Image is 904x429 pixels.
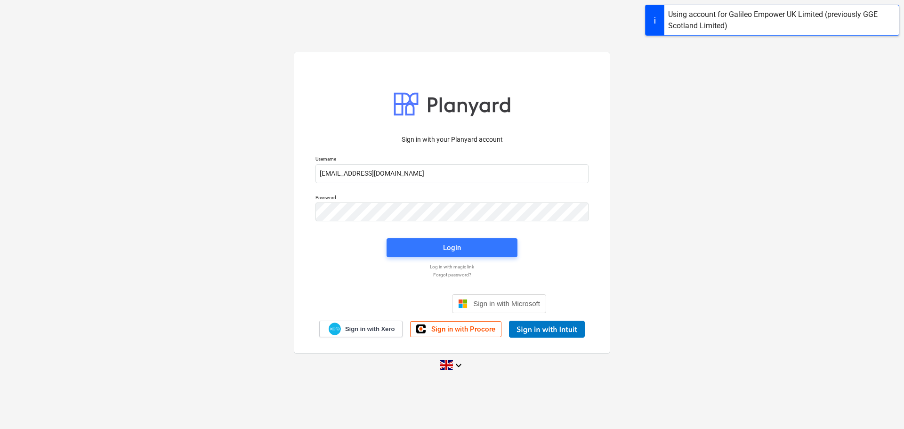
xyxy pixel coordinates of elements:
[329,323,341,335] img: Xero logo
[315,156,589,164] p: Username
[319,321,403,337] a: Sign in with Xero
[410,321,501,337] a: Sign in with Procore
[443,242,461,254] div: Login
[345,325,395,333] span: Sign in with Xero
[315,135,589,145] p: Sign in with your Planyard account
[315,164,589,183] input: Username
[353,293,449,314] iframe: Sign in with Google Button
[431,325,495,333] span: Sign in with Procore
[668,9,895,32] div: Using account for Galileo Empower UK Limited (previously GGE Scotland Limited)
[453,360,464,371] i: keyboard_arrow_down
[387,238,517,257] button: Login
[458,299,468,308] img: Microsoft logo
[311,264,593,270] a: Log in with magic link
[315,194,589,202] p: Password
[311,272,593,278] a: Forgot password?
[473,299,540,308] span: Sign in with Microsoft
